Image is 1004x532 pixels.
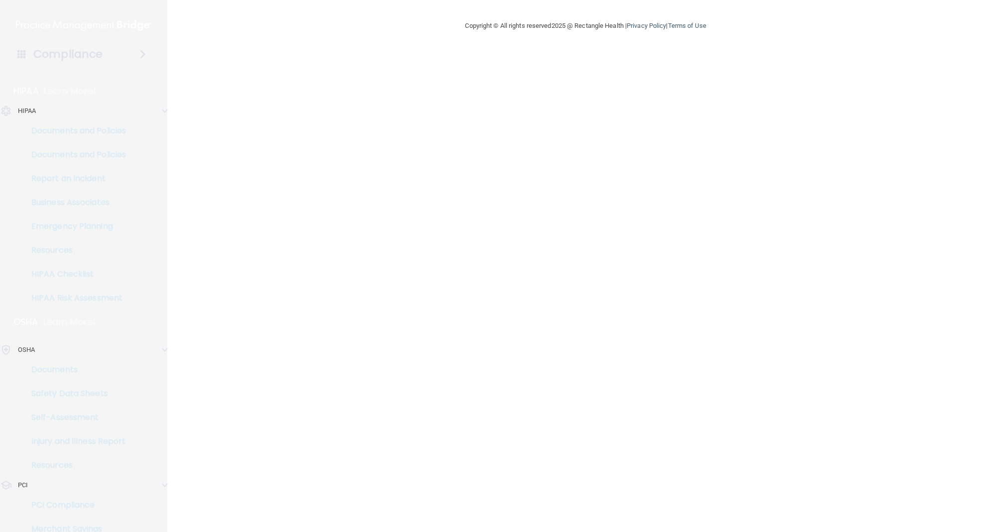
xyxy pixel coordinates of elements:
[6,436,142,446] p: Injury and Illness Report
[6,245,142,255] p: Resources
[18,344,35,356] p: OSHA
[6,150,142,160] p: Documents and Policies
[6,500,142,510] p: PCI Compliance
[44,85,97,97] p: Learn More!
[33,47,103,61] h4: Compliance
[43,316,96,328] p: Learn More!
[6,126,142,136] p: Documents and Policies
[16,15,151,35] img: PMB logo
[6,293,142,303] p: HIPAA Risk Assessment
[13,316,38,328] p: OSHA
[18,479,28,491] p: PCI
[6,174,142,184] p: Report an Incident
[6,413,142,423] p: Self-Assessment
[627,22,666,29] a: Privacy Policy
[13,85,39,97] p: HIPAA
[6,221,142,231] p: Emergency Planning
[6,269,142,279] p: HIPAA Checklist
[404,10,768,42] div: Copyright © All rights reserved 2025 @ Rectangle Health | |
[6,389,142,399] p: Safety Data Sheets
[6,460,142,470] p: Resources
[18,105,36,117] p: HIPAA
[668,22,706,29] a: Terms of Use
[6,365,142,375] p: Documents
[6,198,142,208] p: Business Associates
